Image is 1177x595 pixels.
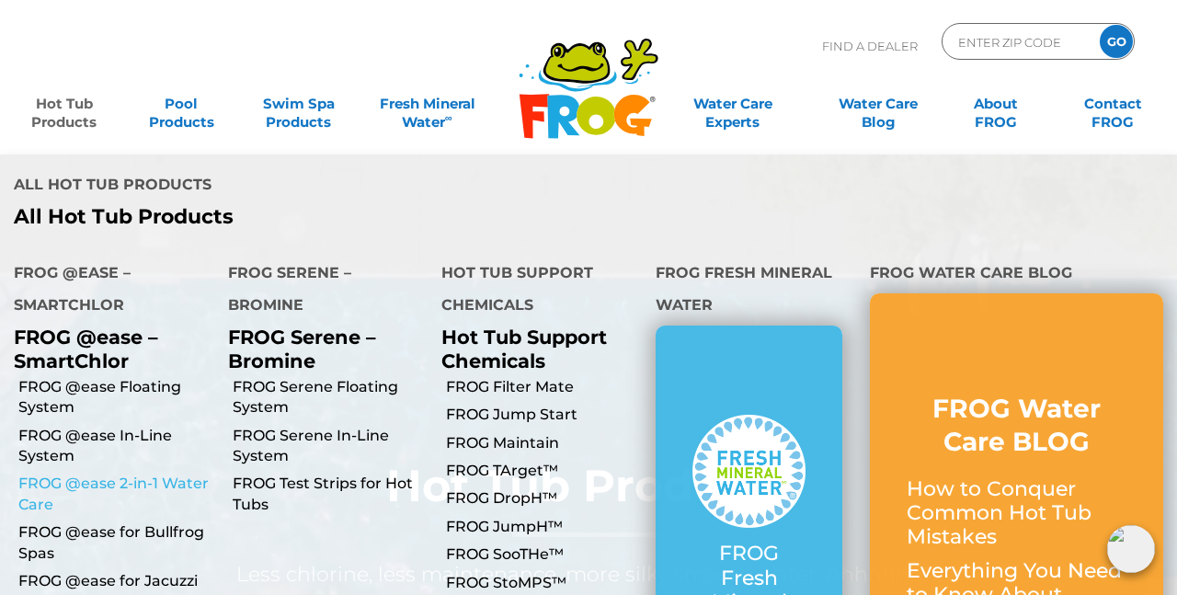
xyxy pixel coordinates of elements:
a: Fresh MineralWater∞ [371,86,485,122]
a: FROG Jump Start [446,405,642,425]
h4: FROG Fresh Mineral Water [656,257,842,326]
img: openIcon [1107,525,1155,573]
a: FROG Maintain [446,433,642,453]
a: All Hot Tub Products [14,205,575,229]
a: FROG Serene Floating System [233,377,429,418]
input: GO [1100,25,1133,58]
a: FROG @ease Floating System [18,377,214,418]
a: FROG Serene In-Line System [233,426,429,467]
p: How to Conquer Common Hot Tub Mistakes [907,477,1126,550]
sup: ∞ [445,111,452,124]
a: PoolProducts [136,86,227,122]
a: FROG Filter Mate [446,377,642,397]
p: FROG @ease – SmartChlor [14,326,200,372]
h4: FROG Serene – Bromine [228,257,415,326]
h4: FROG Water Care Blog [870,257,1163,293]
a: FROG DropH™ [446,488,642,509]
a: FROG JumpH™ [446,517,642,537]
a: FROG @ease In-Line System [18,426,214,467]
p: Find A Dealer [822,23,918,69]
a: FROG @ease for Bullfrog Spas [18,522,214,564]
a: AboutFROG [950,86,1041,122]
input: Zip Code Form [956,29,1080,55]
h4: FROG @ease – SmartChlor [14,257,200,326]
p: FROG Serene – Bromine [228,326,415,372]
a: Hot TubProducts [18,86,109,122]
a: FROG Test Strips for Hot Tubs [233,474,429,515]
a: Swim SpaProducts [253,86,344,122]
a: FROG TArget™ [446,461,642,481]
a: FROG SooTHe™ [446,544,642,565]
a: Water CareBlog [833,86,924,122]
a: FROG @ease 2-in-1 Water Care [18,474,214,515]
h4: All Hot Tub Products [14,168,575,205]
a: ContactFROG [1068,86,1159,122]
a: Water CareExperts [658,86,806,122]
h4: Hot Tub Support Chemicals [441,257,628,326]
a: FROG StoMPS™ [446,573,642,593]
h3: FROG Water Care BLOG [907,392,1126,459]
a: Hot Tub Support Chemicals [441,326,607,372]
